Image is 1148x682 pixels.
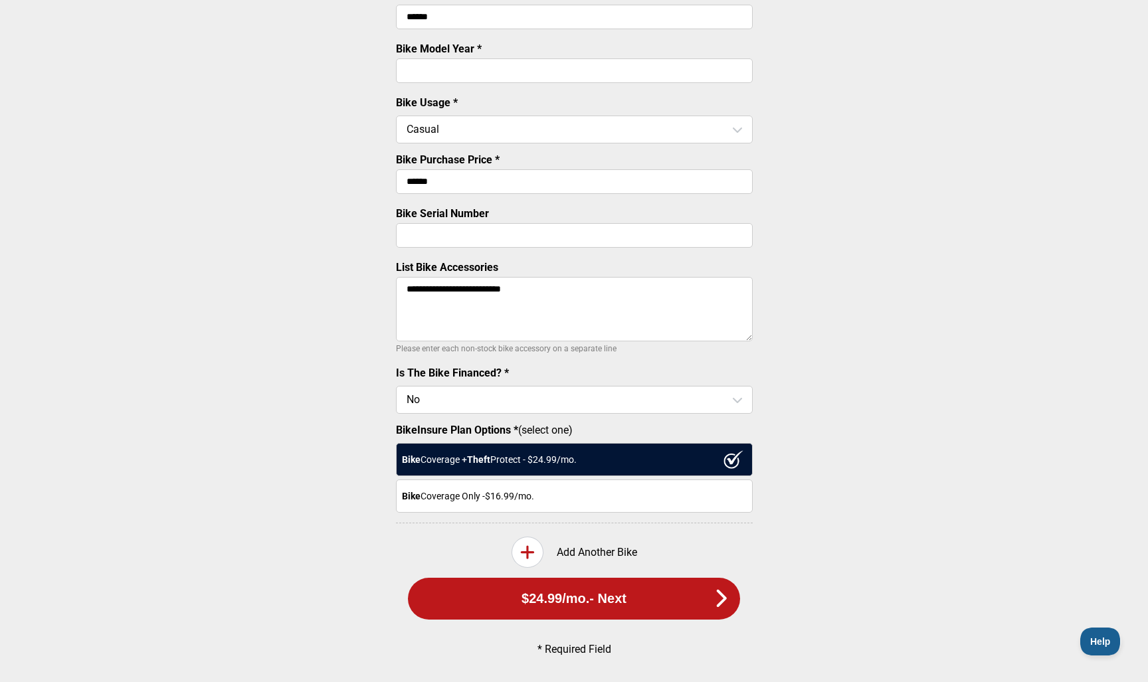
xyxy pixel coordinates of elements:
[396,424,753,436] label: (select one)
[396,261,498,274] label: List Bike Accessories
[418,643,730,655] p: * Required Field
[408,578,740,620] button: $24.99/mo.- Next
[723,450,743,469] img: ux1sgP1Haf775SAghJI38DyDlYP+32lKFAAAAAElFTkSuQmCC
[396,479,753,513] div: Coverage Only - $16.99 /mo.
[396,537,753,568] div: Add Another Bike
[396,367,509,379] label: Is The Bike Financed? *
[396,443,753,476] div: Coverage + Protect - $ 24.99 /mo.
[396,43,482,55] label: Bike Model Year *
[402,454,421,465] strong: Bike
[396,96,458,109] label: Bike Usage *
[396,207,489,220] label: Bike Serial Number
[562,591,589,606] span: /mo.
[1080,628,1121,655] iframe: Toggle Customer Support
[402,491,421,501] strong: Bike
[396,341,753,357] p: Please enter each non-stock bike accessory on a separate line
[467,454,490,465] strong: Theft
[396,424,518,436] strong: BikeInsure Plan Options *
[396,153,500,166] label: Bike Purchase Price *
